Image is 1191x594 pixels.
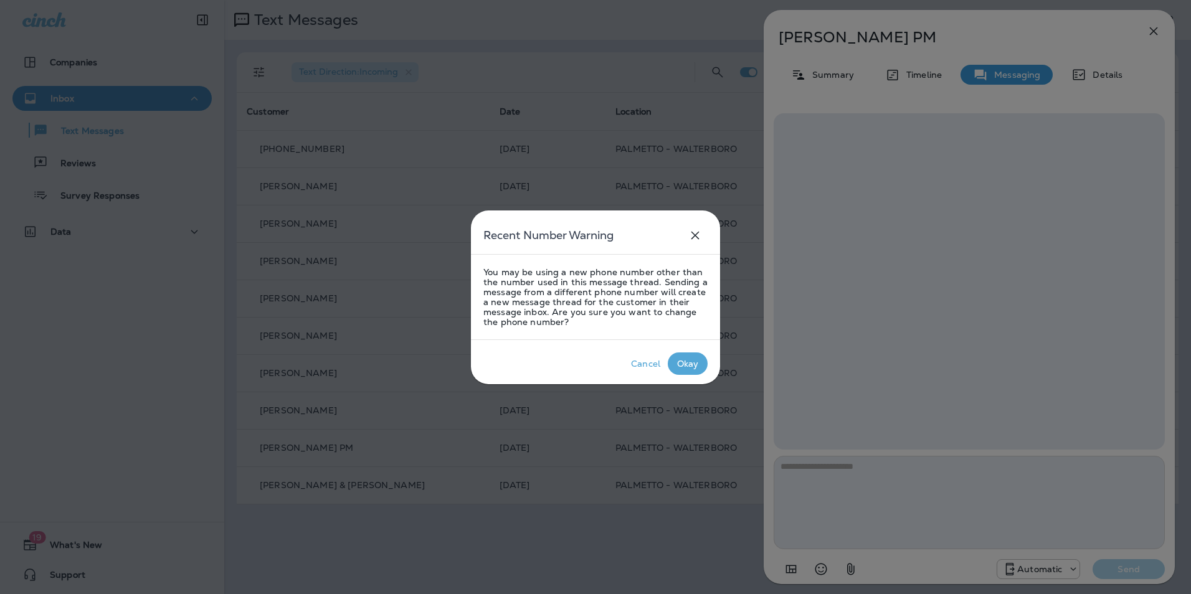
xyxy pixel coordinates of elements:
p: You may be using a new phone number other than the number used in this message thread. Sending a ... [483,267,708,327]
button: close [683,223,708,248]
h5: Recent Number Warning [483,225,614,245]
div: Okay [677,359,699,369]
button: Cancel [624,352,668,375]
button: Okay [668,352,708,375]
div: Cancel [631,359,660,369]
